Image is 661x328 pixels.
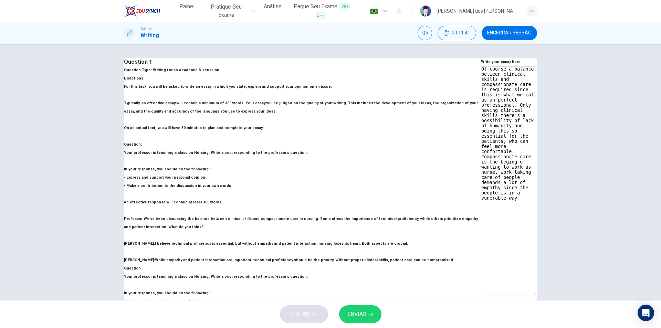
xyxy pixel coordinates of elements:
[179,2,195,11] span: Painel
[481,298,537,307] h6: Word count :
[482,26,537,40] button: Encerrar Sessão
[203,3,249,19] span: Pratique seu exame
[124,241,155,246] b: [PERSON_NAME]:
[124,198,481,207] h6: An effective response will contain at least 100 words.
[638,305,654,321] div: Open Intercom Messenger
[124,4,176,18] a: EduSynch logo
[438,26,476,40] button: 00:11:41
[487,30,532,36] span: Encerrar Sessão
[124,149,481,157] h6: Your professor is teaching a class on Nursing. Write a post responding to the professor’s question.
[124,140,481,149] h6: Question :
[287,0,356,22] button: Pague Seu Exame25% OFF
[261,0,284,22] a: Análise
[140,31,159,40] h1: Writing
[124,289,481,314] h6: In your response, you should do the following: • Express and support your personal opinion • Make...
[124,264,481,273] h6: Question
[201,1,258,21] button: Pratique seu exame
[124,215,481,231] h6: We've been discussing the balance between clinical skills and compassionate care in nursing. Some...
[264,2,282,11] span: Análise
[261,0,284,13] button: Análise
[124,165,481,190] h6: In your response, you should do the following: • Express and support your personal opinion • Make...
[152,68,219,72] span: Writing for an Academic Discussion
[481,58,537,66] h6: Write your essay here
[140,27,151,31] span: TOEFL®
[124,74,481,140] h6: Directions
[418,26,432,40] div: Silenciar
[124,58,481,66] h4: Question 1
[176,0,198,22] a: Painel
[124,240,481,248] h6: I believe technical proficiency is essential, but without empathy and patient interaction, nursin...
[438,26,476,40] div: Esconder
[124,66,481,74] h6: Question Type :
[420,6,431,17] img: Profile picture
[124,216,144,221] b: Professor:
[437,7,518,15] div: [PERSON_NAME] dos [PERSON_NAME]
[504,300,508,305] strong: 75
[124,256,481,264] h6: While empathy and patient interaction are important, technical proficiency should be the priority...
[347,309,366,319] span: ENVIAR
[124,4,160,18] img: EduSynch logo
[339,305,381,323] button: ENVIAR
[370,9,378,14] img: pt
[452,30,470,36] span: 00:11:41
[124,83,481,132] p: For this task, you will be asked to write an essay in which you state, explain and support your o...
[176,0,198,13] button: Painel
[290,2,353,20] span: Pague Seu Exame
[124,273,481,281] h6: Your professor is teaching a class on Nursing. Write a post responding to the professor’s question.
[124,258,155,262] b: [PERSON_NAME]:
[481,66,537,296] textarea: Of course a balance between clinical skills and compassionate care is required since this is what...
